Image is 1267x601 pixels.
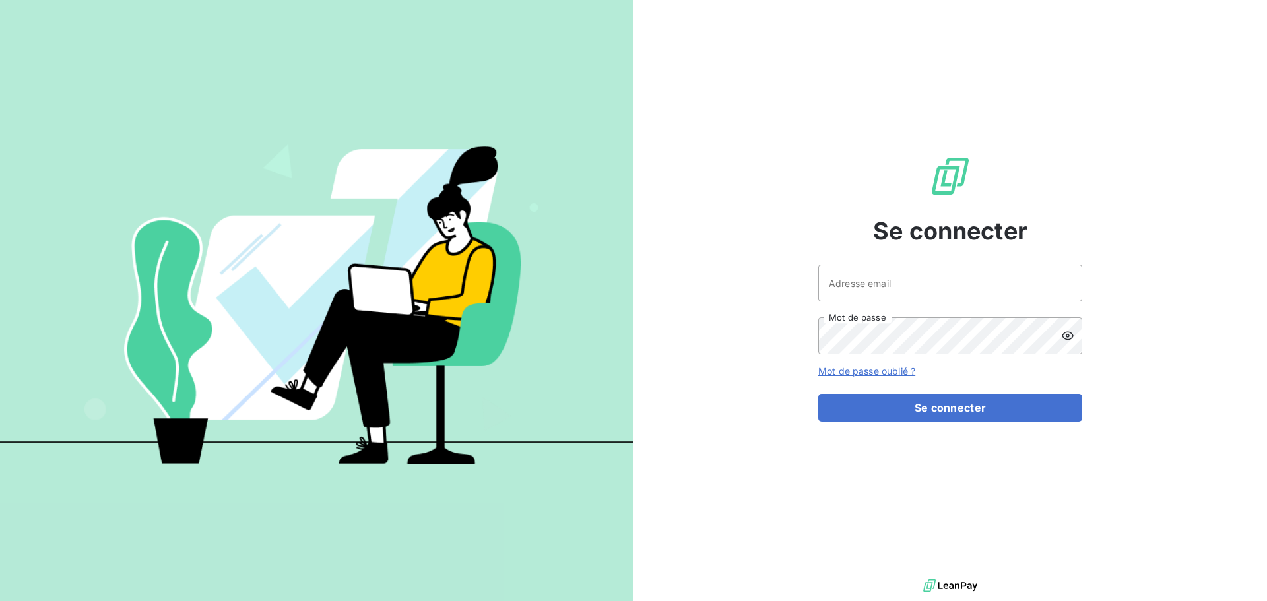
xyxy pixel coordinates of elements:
span: Se connecter [873,213,1027,249]
a: Mot de passe oublié ? [818,365,915,377]
input: placeholder [818,265,1082,301]
img: Logo LeanPay [929,155,971,197]
button: Se connecter [818,394,1082,422]
img: logo [923,576,977,596]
